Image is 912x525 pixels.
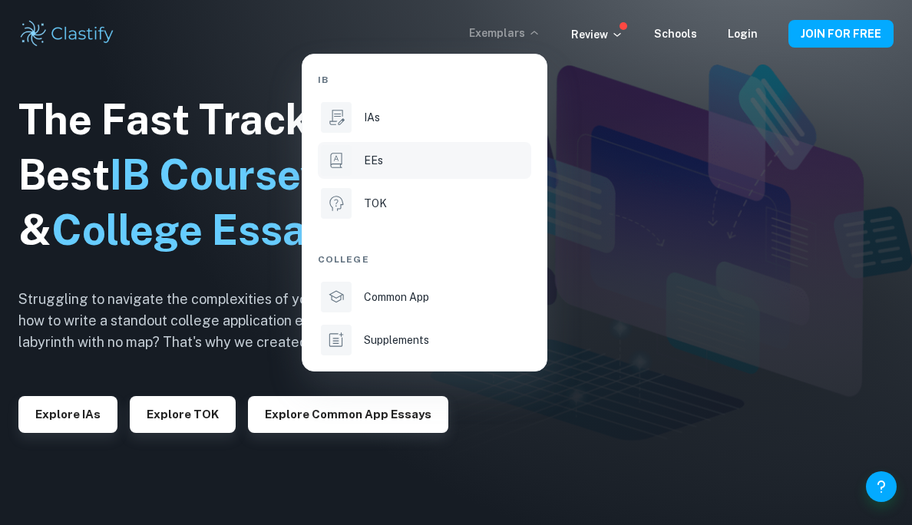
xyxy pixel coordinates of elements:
p: TOK [364,195,387,212]
p: Common App [364,289,429,305]
a: TOK [318,185,531,222]
p: Supplements [364,332,429,348]
p: EEs [364,152,383,169]
a: Common App [318,279,531,315]
span: College [318,253,369,266]
p: IAs [364,109,380,126]
a: Supplements [318,322,531,358]
a: IAs [318,99,531,136]
span: IB [318,73,329,87]
a: EEs [318,142,531,179]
